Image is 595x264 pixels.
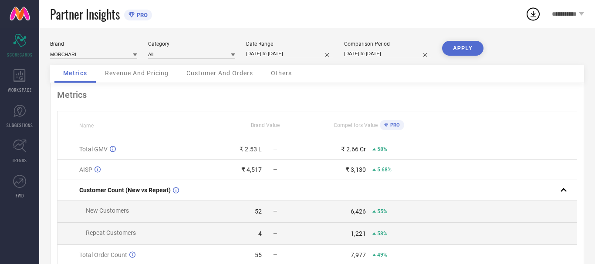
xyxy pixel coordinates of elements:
div: ₹ 2.53 L [240,146,262,153]
div: ₹ 3,130 [345,166,366,173]
span: Customer Count (New vs Repeat) [79,187,171,194]
div: ₹ 2.66 Cr [341,146,366,153]
div: 7,977 [351,251,366,258]
div: Date Range [246,41,333,47]
span: Others [271,70,292,77]
span: FWD [16,192,24,199]
span: Metrics [63,70,87,77]
span: SUGGESTIONS [7,122,33,128]
span: 5.68% [377,167,392,173]
div: 4 [258,230,262,237]
span: Revenue And Pricing [105,70,169,77]
span: 49% [377,252,387,258]
span: New Customers [86,207,129,214]
div: 6,426 [351,208,366,215]
div: 55 [255,251,262,258]
div: Open download list [525,6,541,22]
span: Name [79,123,94,129]
span: 58% [377,231,387,237]
div: Comparison Period [344,41,431,47]
span: Repeat Customers [86,229,136,236]
span: Competitors Value [334,122,378,128]
span: Customer And Orders [186,70,253,77]
span: — [273,208,277,214]
span: WORKSPACE [8,87,32,93]
span: — [273,252,277,258]
input: Select date range [246,49,333,58]
div: Brand [50,41,137,47]
input: Select comparison period [344,49,431,58]
span: AISP [79,166,92,173]
span: Partner Insights [50,5,120,23]
button: APPLY [442,41,483,56]
span: SCORECARDS [7,51,33,58]
span: Total GMV [79,146,108,153]
div: 52 [255,208,262,215]
span: TRENDS [12,157,27,164]
span: — [273,146,277,152]
div: Category [148,41,235,47]
span: 58% [377,146,387,152]
span: — [273,167,277,173]
span: Brand Value [251,122,280,128]
div: 1,221 [351,230,366,237]
div: Metrics [57,90,577,100]
span: 55% [377,208,387,214]
span: PRO [388,122,400,128]
div: ₹ 4,517 [241,166,262,173]
span: — [273,231,277,237]
span: PRO [135,12,148,18]
span: Total Order Count [79,251,127,258]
